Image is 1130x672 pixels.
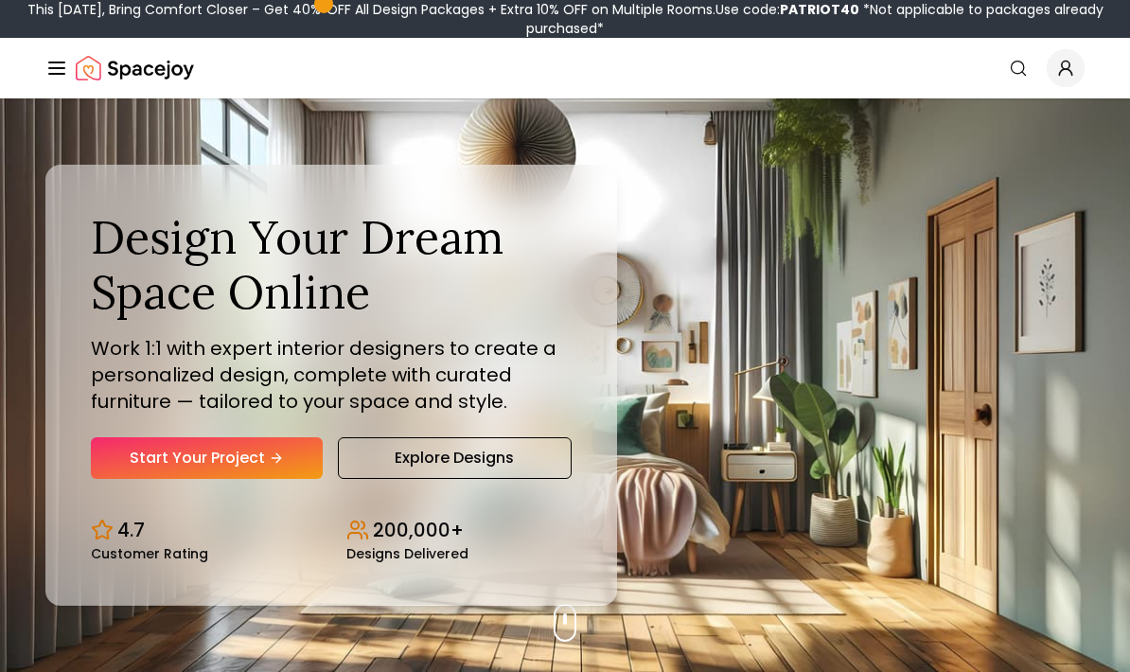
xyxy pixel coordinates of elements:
[346,547,468,560] small: Designs Delivered
[91,210,572,319] h1: Design Your Dream Space Online
[91,502,572,560] div: Design stats
[76,49,194,87] a: Spacejoy
[45,38,1085,98] nav: Global
[76,49,194,87] img: Spacejoy Logo
[373,517,464,543] p: 200,000+
[91,547,208,560] small: Customer Rating
[91,437,323,479] a: Start Your Project
[338,437,572,479] a: Explore Designs
[91,335,572,415] p: Work 1:1 with expert interior designers to create a personalized design, complete with curated fu...
[117,517,145,543] p: 4.7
